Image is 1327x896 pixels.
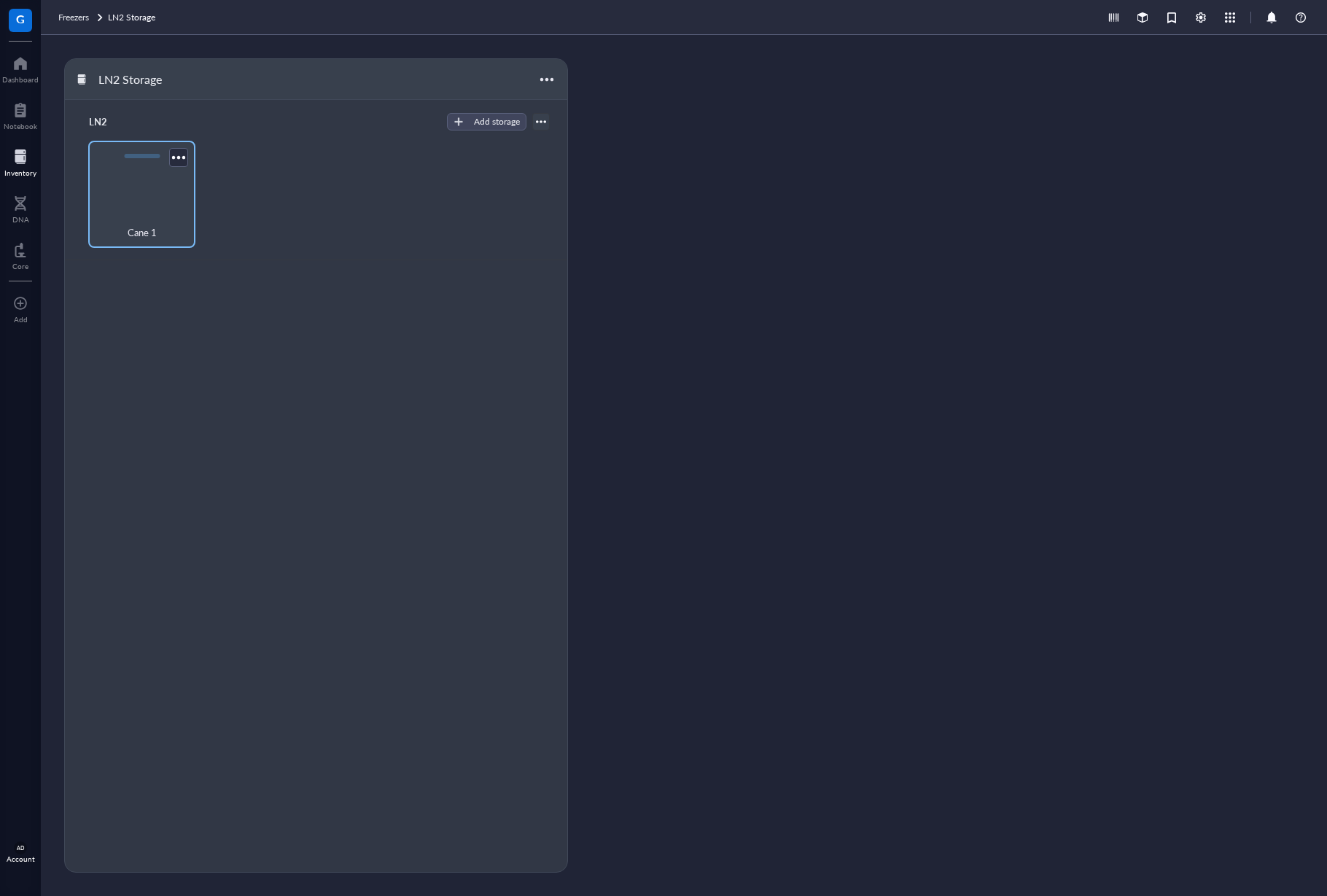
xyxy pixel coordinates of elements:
[12,215,29,224] div: DNA
[447,113,526,130] button: Add storage
[92,67,179,92] div: LN2 Storage
[4,98,37,130] a: Notebook
[12,192,29,224] a: DNA
[12,238,28,270] a: Core
[108,10,158,25] a: LN2 Storage
[474,115,520,128] div: Add storage
[4,145,36,177] a: Inventory
[2,52,39,84] a: Dashboard
[2,75,39,84] div: Dashboard
[14,315,28,324] div: Add
[128,225,157,241] span: Cane 1
[17,845,25,852] span: AD
[4,122,37,130] div: Notebook
[58,11,89,23] span: Freezers
[12,262,28,270] div: Core
[82,112,170,132] div: LN2
[16,9,25,28] span: G
[7,854,35,863] div: Account
[4,168,36,177] div: Inventory
[58,10,105,25] a: Freezers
